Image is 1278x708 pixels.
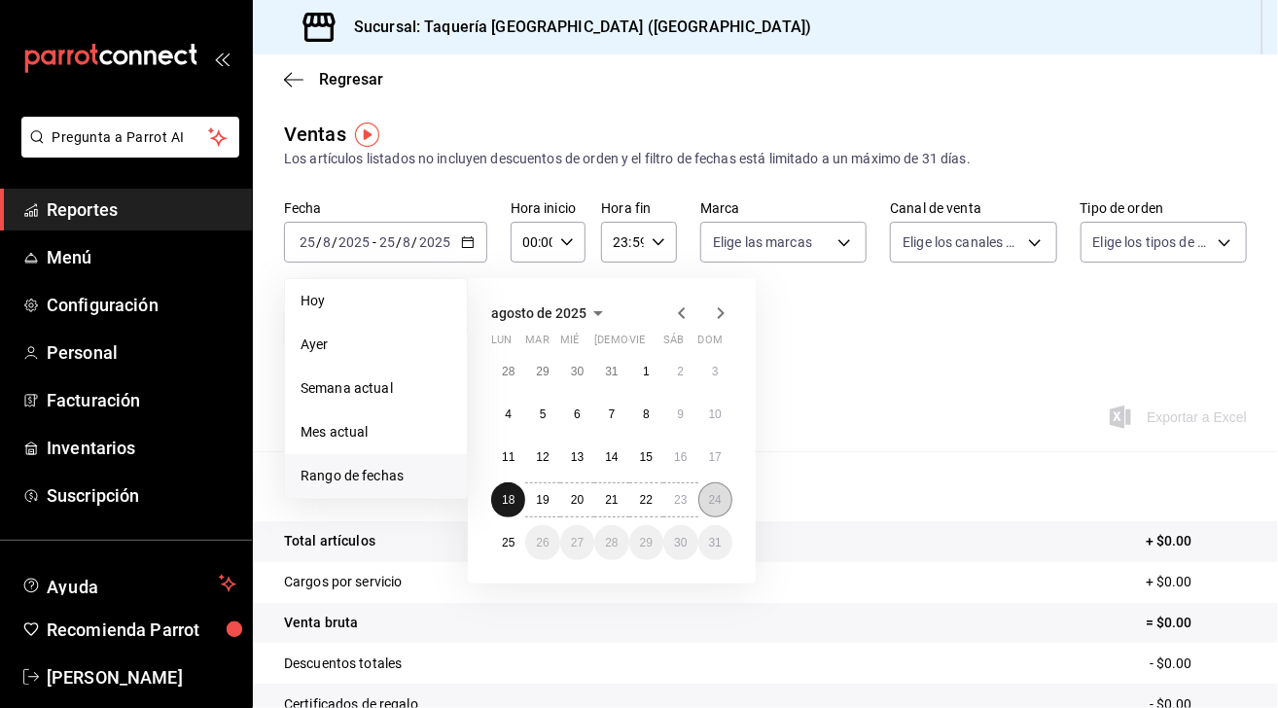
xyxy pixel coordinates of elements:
[53,127,209,148] span: Pregunta a Parrot AI
[571,493,584,507] abbr: 20 de agosto de 2025
[316,234,322,250] span: /
[1146,613,1247,633] p: = $0.00
[301,422,451,442] span: Mes actual
[594,525,628,560] button: 28 de agosto de 2025
[525,354,559,389] button: 29 de julio de 2025
[332,234,337,250] span: /
[594,354,628,389] button: 31 de julio de 2025
[491,440,525,475] button: 11 de agosto de 2025
[502,450,515,464] abbr: 11 de agosto de 2025
[491,397,525,432] button: 4 de agosto de 2025
[594,440,628,475] button: 14 de agosto de 2025
[491,525,525,560] button: 25 de agosto de 2025
[301,335,451,355] span: Ayer
[640,536,653,549] abbr: 29 de agosto de 2025
[378,234,396,250] input: --
[301,466,451,486] span: Rango de fechas
[1093,232,1211,252] span: Elige los tipos de orden
[540,407,547,421] abbr: 5 de agosto de 2025
[491,354,525,389] button: 28 de julio de 2025
[560,440,594,475] button: 13 de agosto de 2025
[560,482,594,517] button: 20 de agosto de 2025
[491,301,610,325] button: agosto de 2025
[1150,654,1247,674] p: - $0.00
[571,450,584,464] abbr: 13 de agosto de 2025
[709,536,722,549] abbr: 31 de agosto de 2025
[560,334,579,354] abbr: miércoles
[605,450,618,464] abbr: 14 de agosto de 2025
[594,334,709,354] abbr: jueves
[663,525,697,560] button: 30 de agosto de 2025
[396,234,402,250] span: /
[1146,572,1247,592] p: + $0.00
[337,234,371,250] input: ----
[491,482,525,517] button: 18 de agosto de 2025
[21,117,239,158] button: Pregunta a Parrot AI
[536,536,549,549] abbr: 26 de agosto de 2025
[525,482,559,517] button: 19 de agosto de 2025
[677,365,684,378] abbr: 2 de agosto de 2025
[560,354,594,389] button: 30 de julio de 2025
[1146,531,1247,551] p: + $0.00
[47,617,236,643] span: Recomienda Parrot
[674,536,687,549] abbr: 30 de agosto de 2025
[47,292,236,318] span: Configuración
[491,334,512,354] abbr: lunes
[536,493,549,507] abbr: 19 de agosto de 2025
[502,365,515,378] abbr: 28 de julio de 2025
[574,407,581,421] abbr: 6 de agosto de 2025
[301,291,451,311] span: Hoy
[643,407,650,421] abbr: 8 de agosto de 2025
[536,450,549,464] abbr: 12 de agosto de 2025
[525,525,559,560] button: 26 de agosto de 2025
[709,493,722,507] abbr: 24 de agosto de 2025
[609,407,616,421] abbr: 7 de agosto de 2025
[698,397,732,432] button: 10 de agosto de 2025
[605,536,618,549] abbr: 28 de agosto de 2025
[284,531,375,551] p: Total artículos
[412,234,418,250] span: /
[594,482,628,517] button: 21 de agosto de 2025
[629,334,645,354] abbr: viernes
[663,354,697,389] button: 2 de agosto de 2025
[663,482,697,517] button: 23 de agosto de 2025
[403,234,412,250] input: --
[491,305,586,321] span: agosto de 2025
[284,70,383,88] button: Regresar
[284,613,358,633] p: Venta bruta
[284,572,403,592] p: Cargos por servicio
[674,493,687,507] abbr: 23 de agosto de 2025
[663,440,697,475] button: 16 de agosto de 2025
[47,664,236,690] span: [PERSON_NAME]
[629,397,663,432] button: 8 de agosto de 2025
[355,123,379,147] img: Tooltip marker
[284,654,402,674] p: Descuentos totales
[601,202,677,216] label: Hora fin
[47,244,236,270] span: Menú
[629,354,663,389] button: 1 de agosto de 2025
[502,536,515,549] abbr: 25 de agosto de 2025
[663,334,684,354] abbr: sábado
[700,202,867,216] label: Marca
[605,493,618,507] abbr: 21 de agosto de 2025
[709,407,722,421] abbr: 10 de agosto de 2025
[14,141,239,161] a: Pregunta a Parrot AI
[712,365,719,378] abbr: 3 de agosto de 2025
[525,397,559,432] button: 5 de agosto de 2025
[505,407,512,421] abbr: 4 de agosto de 2025
[698,440,732,475] button: 17 de agosto de 2025
[418,234,451,250] input: ----
[511,202,586,216] label: Hora inicio
[640,493,653,507] abbr: 22 de agosto de 2025
[890,202,1056,216] label: Canal de venta
[605,365,618,378] abbr: 31 de julio de 2025
[284,120,346,149] div: Ventas
[698,482,732,517] button: 24 de agosto de 2025
[47,572,211,595] span: Ayuda
[677,407,684,421] abbr: 9 de agosto de 2025
[698,334,723,354] abbr: domingo
[713,232,812,252] span: Elige las marcas
[698,354,732,389] button: 3 de agosto de 2025
[698,525,732,560] button: 31 de agosto de 2025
